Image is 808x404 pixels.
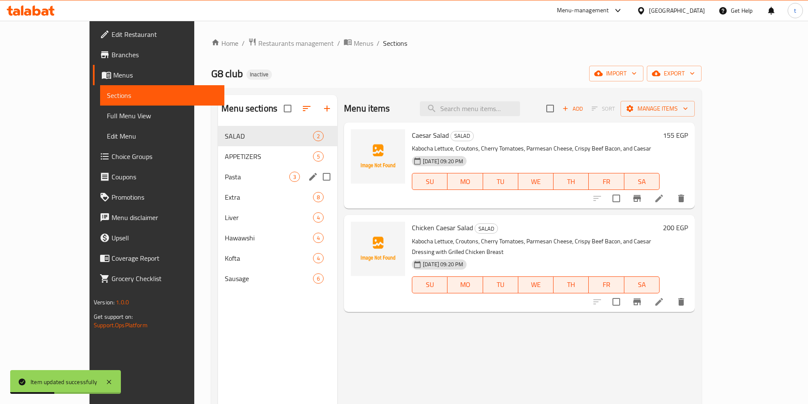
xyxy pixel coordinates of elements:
p: Kabocha Lettuce, Croutons, Cherry Tomatoes, Parmesan Cheese, Crispy Beef Bacon, and Caesar Dressi... [412,236,660,257]
nav: Menu sections [218,123,337,292]
span: Add item [559,102,586,115]
span: SU [416,279,444,291]
span: Kofta [225,253,313,263]
img: Caesar Salad [351,129,405,184]
div: items [313,192,324,202]
span: 4 [313,214,323,222]
span: SALAD [225,131,313,141]
span: FR [592,176,621,188]
a: Coupons [93,167,224,187]
button: TH [554,173,589,190]
button: Add section [317,98,337,119]
span: Extra [225,192,313,202]
div: items [313,273,324,284]
span: Select section first [586,102,621,115]
nav: breadcrumb [211,38,702,49]
span: Get support on: [94,311,133,322]
span: 4 [313,254,323,262]
a: Menus [344,38,373,49]
span: 4 [313,234,323,242]
button: SA [624,173,660,190]
button: FR [589,276,624,293]
a: Grocery Checklist [93,268,224,289]
img: Chicken Caesar Salad [351,222,405,276]
span: Sausage [225,273,313,284]
div: Inactive [246,70,272,80]
span: MO [451,279,479,291]
span: Full Menu View [107,111,218,121]
button: TU [483,276,518,293]
div: SALAD [475,223,498,234]
span: import [596,68,637,79]
div: Liver4 [218,207,337,228]
span: Select all sections [279,100,296,117]
span: t [794,6,796,15]
a: Edit menu item [654,193,664,203]
span: Sections [107,90,218,100]
a: Choice Groups [93,146,224,167]
span: Manage items [627,103,688,114]
a: Edit menu item [654,297,664,307]
div: Kofta4 [218,248,337,268]
a: Menu disclaimer [93,207,224,228]
span: 3 [290,173,299,181]
span: SU [416,176,444,188]
span: Select section [541,100,559,117]
span: SA [628,279,656,291]
span: Add [561,104,584,114]
span: SALAD [451,131,473,141]
a: Support.OpsPlatform [94,320,148,331]
span: SALAD [475,224,498,234]
div: SALAD2 [218,126,337,146]
span: FR [592,279,621,291]
span: Coupons [112,172,218,182]
div: Hawawshi4 [218,228,337,248]
div: [GEOGRAPHIC_DATA] [649,6,705,15]
span: Pasta [225,172,289,182]
a: Edit Menu [100,126,224,146]
span: WE [522,279,550,291]
span: Hawawshi [225,233,313,243]
span: Inactive [246,71,272,78]
span: Coverage Report [112,253,218,263]
span: 6 [313,275,323,283]
span: TU [486,176,515,188]
span: Edit Restaurant [112,29,218,39]
button: MO [447,173,483,190]
span: MO [451,176,479,188]
a: Edit Restaurant [93,24,224,45]
button: WE [518,173,554,190]
span: Liver [225,212,313,223]
div: Sausage6 [218,268,337,289]
div: Item updated successfully [31,377,97,387]
span: Grocery Checklist [112,273,218,284]
button: SU [412,276,447,293]
span: Restaurants management [258,38,334,48]
button: SA [624,276,660,293]
h2: Menu sections [221,102,277,115]
span: 1.0.0 [116,297,129,308]
button: Branch-specific-item [627,292,647,312]
button: delete [671,188,691,209]
button: WE [518,276,554,293]
span: Caesar Salad [412,129,449,142]
button: TH [554,276,589,293]
h2: Menu items [344,102,390,115]
a: Branches [93,45,224,65]
span: Chicken Caesar Salad [412,221,473,234]
button: edit [307,170,319,183]
span: Menu disclaimer [112,212,218,223]
span: SA [628,176,656,188]
button: SU [412,173,447,190]
a: Home [211,38,238,48]
div: items [313,253,324,263]
span: Choice Groups [112,151,218,162]
a: Promotions [93,187,224,207]
button: Branch-specific-item [627,188,647,209]
button: import [589,66,643,81]
span: TU [486,279,515,291]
